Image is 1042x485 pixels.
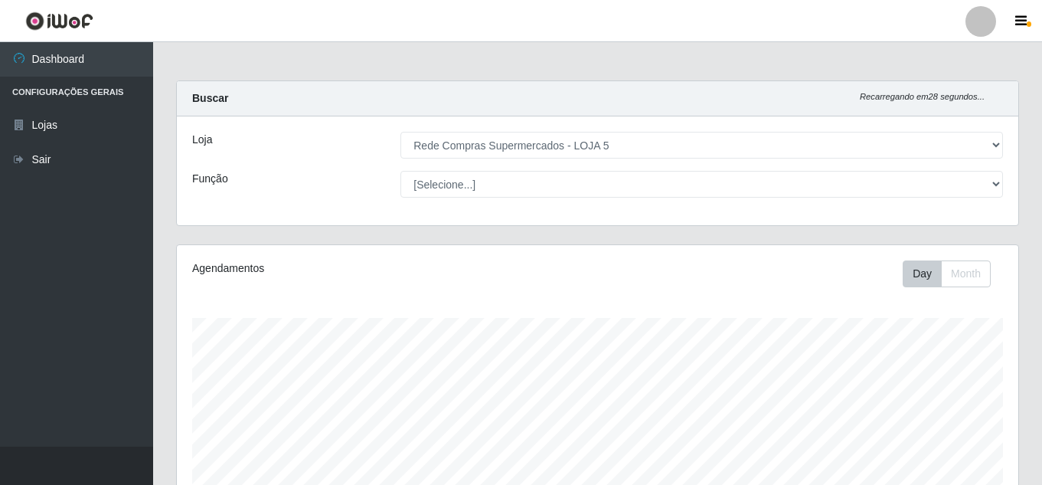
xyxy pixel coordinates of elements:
[903,261,1003,287] div: Toolbar with button groups
[192,171,228,187] label: Função
[192,132,212,148] label: Loja
[860,92,985,101] i: Recarregando em 28 segundos...
[903,261,991,287] div: First group
[903,261,942,287] button: Day
[25,11,93,31] img: CoreUI Logo
[192,92,228,104] strong: Buscar
[941,261,991,287] button: Month
[192,261,517,277] div: Agendamentos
